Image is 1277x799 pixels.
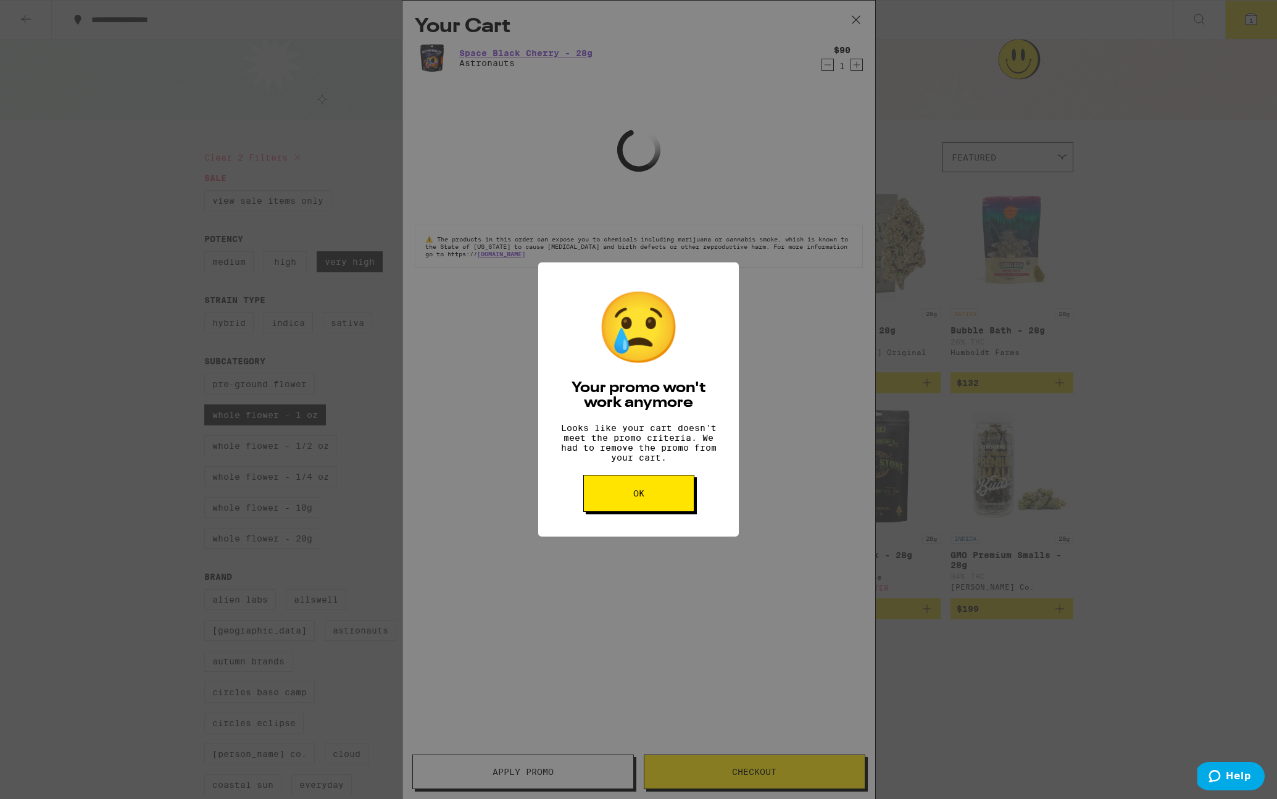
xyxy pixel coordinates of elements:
button: OK [583,475,694,512]
span: OK [633,489,644,498]
div: 😢 [596,287,682,369]
iframe: Opens a widget where you can find more information [1197,762,1265,793]
p: Looks like your cart doesn't meet the promo criteria. We had to remove the promo from your cart. [557,423,720,462]
h2: Your promo won't work anymore [557,381,720,411]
